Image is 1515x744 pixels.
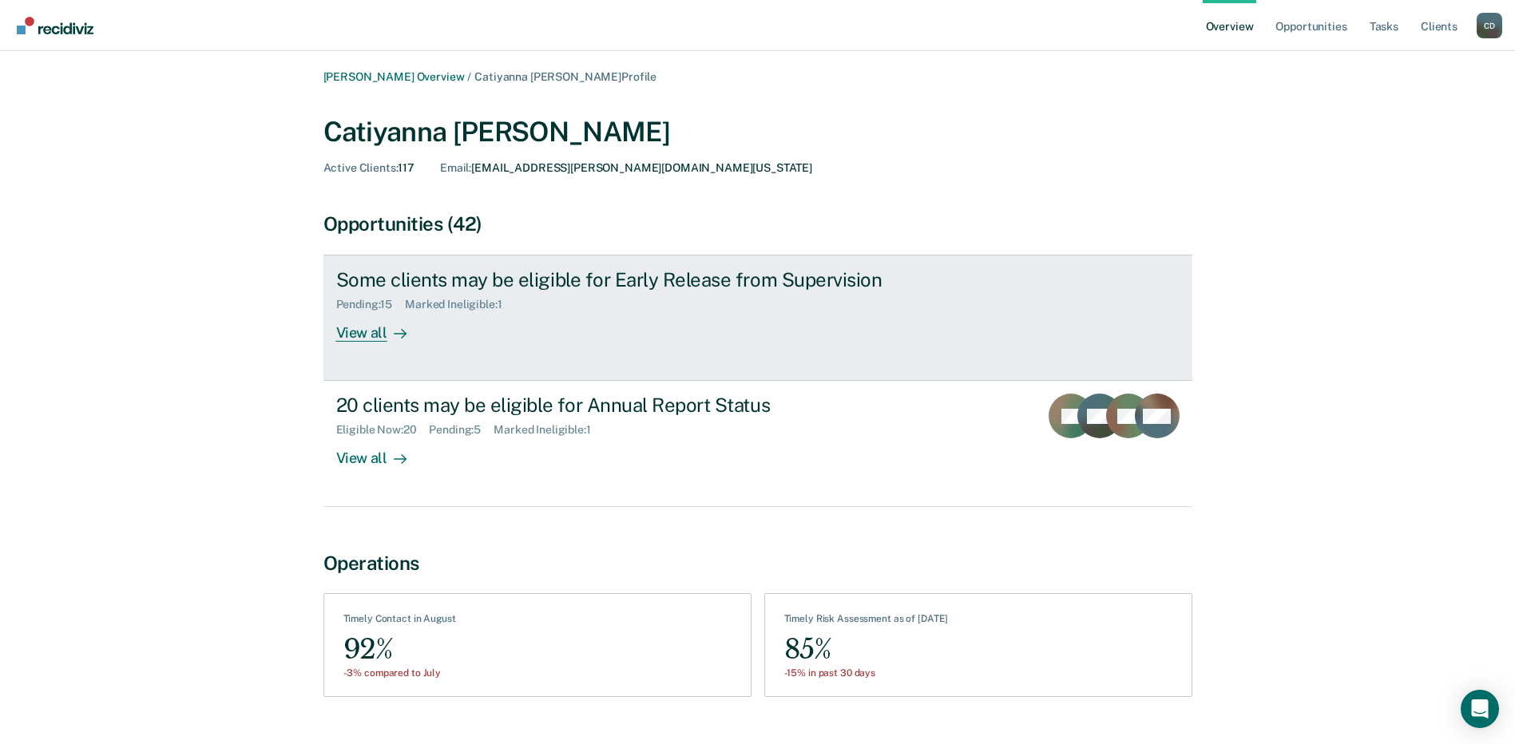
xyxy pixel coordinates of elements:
div: -3% compared to July [343,667,456,679]
a: 20 clients may be eligible for Annual Report StatusEligible Now:20Pending:5Marked Ineligible:1Vie... [323,381,1192,506]
div: Marked Ineligible : 1 [494,423,603,437]
div: View all [336,311,426,342]
span: / [464,70,474,83]
div: -15% in past 30 days [784,667,949,679]
div: [EMAIL_ADDRESS][PERSON_NAME][DOMAIN_NAME][US_STATE] [440,161,812,175]
a: [PERSON_NAME] Overview [323,70,465,83]
span: Email : [440,161,471,174]
div: C D [1477,13,1502,38]
a: Some clients may be eligible for Early Release from SupervisionPending:15Marked Ineligible:1View all [323,255,1192,381]
div: Open Intercom Messenger [1461,690,1499,728]
span: Active Clients : [323,161,399,174]
div: View all [336,437,426,468]
img: Recidiviz [17,17,93,34]
div: 85% [784,631,949,667]
div: 20 clients may be eligible for Annual Report Status [336,394,897,417]
button: Profile dropdown button [1477,13,1502,38]
div: Timely Risk Assessment as of [DATE] [784,613,949,631]
div: Catiyanna [PERSON_NAME] [323,116,1192,148]
span: Catiyanna [PERSON_NAME] Profile [474,70,656,83]
div: Eligible Now : 20 [336,423,430,437]
div: Pending : 15 [336,298,406,311]
div: 117 [323,161,415,175]
div: Pending : 5 [429,423,494,437]
div: Some clients may be eligible for Early Release from Supervision [336,268,897,291]
div: 92% [343,631,456,667]
div: Operations [323,552,1192,575]
div: Opportunities (42) [323,212,1192,235]
div: Timely Contact in August [343,613,456,631]
div: Marked Ineligible : 1 [405,298,514,311]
